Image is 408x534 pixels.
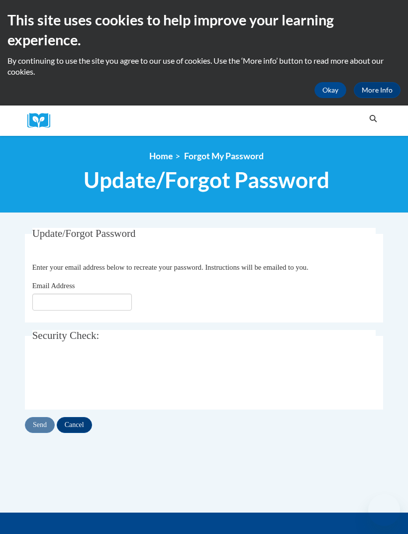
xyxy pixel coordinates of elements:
span: Security Check: [32,329,100,341]
input: Email [32,294,132,311]
a: Cox Campus [27,113,57,128]
a: More Info [354,82,401,98]
span: Enter your email address below to recreate your password. Instructions will be emailed to you. [32,263,308,271]
a: Home [149,151,173,161]
span: Forgot My Password [184,151,264,161]
button: Search [366,113,381,125]
p: By continuing to use the site you agree to our use of cookies. Use the ‘More info’ button to read... [7,55,401,77]
button: Okay [314,82,346,98]
img: Logo brand [27,113,57,128]
span: Update/Forgot Password [84,167,329,193]
span: Update/Forgot Password [32,227,136,239]
iframe: Button to launch messaging window [368,494,400,526]
h2: This site uses cookies to help improve your learning experience. [7,10,401,50]
iframe: reCAPTCHA [32,359,184,398]
input: Cancel [57,417,92,433]
span: Email Address [32,282,75,290]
